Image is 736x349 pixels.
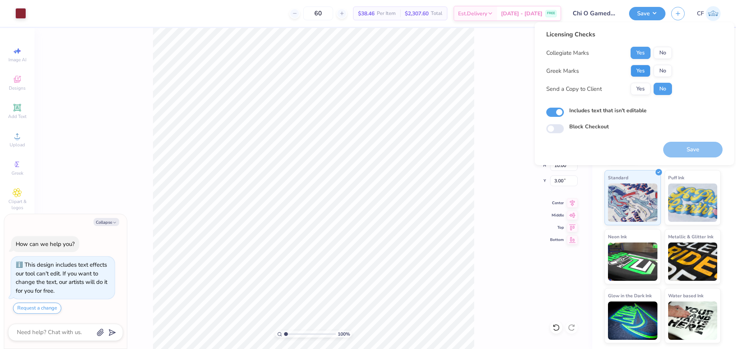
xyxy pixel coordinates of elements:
[547,11,555,16] span: FREE
[4,198,31,211] span: Clipart & logos
[608,233,627,241] span: Neon Ink
[654,65,672,77] button: No
[13,303,61,314] button: Request a change
[546,49,589,57] div: Collegiate Marks
[303,7,333,20] input: – –
[668,292,703,300] span: Water based Ink
[706,6,721,21] img: Cholo Fernandez
[654,83,672,95] button: No
[654,47,672,59] button: No
[631,47,651,59] button: Yes
[550,213,564,218] span: Middle
[569,107,647,115] label: Includes text that isn't editable
[546,85,602,93] div: Send a Copy to Client
[550,225,564,230] span: Top
[94,218,119,226] button: Collapse
[546,30,672,39] div: Licensing Checks
[631,83,651,95] button: Yes
[668,233,713,241] span: Metallic & Glitter Ink
[338,331,350,338] span: 100 %
[8,113,26,120] span: Add Text
[458,10,487,18] span: Est. Delivery
[629,7,665,20] button: Save
[668,184,718,222] img: Puff Ink
[668,301,718,340] img: Water based Ink
[608,242,657,281] img: Neon Ink
[608,174,628,182] span: Standard
[9,85,26,91] span: Designs
[697,9,704,18] span: CF
[501,10,542,18] span: [DATE] - [DATE]
[550,237,564,242] span: Bottom
[431,10,442,18] span: Total
[631,65,651,77] button: Yes
[567,6,623,21] input: Untitled Design
[697,6,721,21] a: CF
[546,67,579,75] div: Greek Marks
[668,242,718,281] img: Metallic & Glitter Ink
[668,174,684,182] span: Puff Ink
[8,57,26,63] span: Image AI
[10,142,25,148] span: Upload
[16,240,75,248] div: How can we help you?
[358,10,375,18] span: $38.46
[11,170,23,176] span: Greek
[377,10,396,18] span: Per Item
[16,261,107,295] div: This design includes text effects our tool can't edit. If you want to change the text, our artist...
[608,184,657,222] img: Standard
[405,10,429,18] span: $2,307.60
[608,292,652,300] span: Glow in the Dark Ink
[569,123,609,131] label: Block Checkout
[550,200,564,206] span: Center
[608,301,657,340] img: Glow in the Dark Ink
